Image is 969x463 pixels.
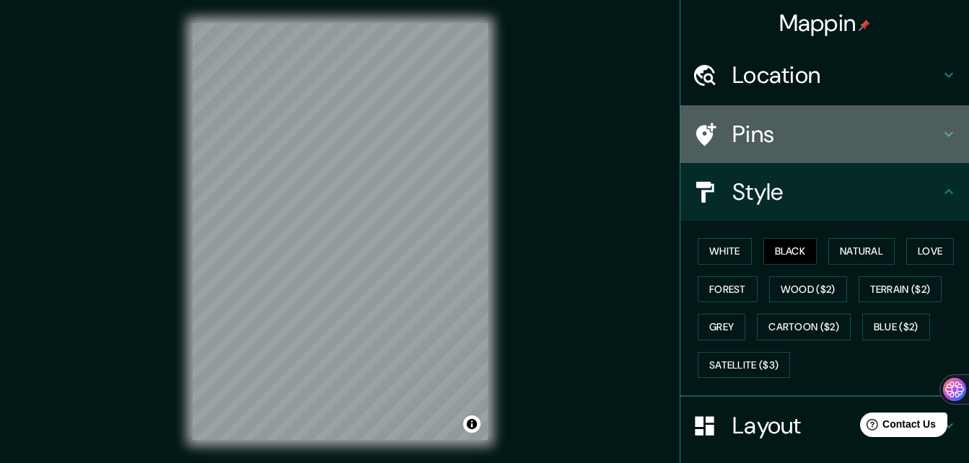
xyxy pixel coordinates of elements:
[779,9,871,38] h4: Mappin
[859,276,942,303] button: Terrain ($2)
[680,46,969,104] div: Location
[757,314,851,340] button: Cartoon ($2)
[698,352,790,379] button: Satellite ($3)
[732,120,940,149] h4: Pins
[463,415,481,433] button: Toggle attribution
[698,314,745,340] button: Grey
[763,238,817,265] button: Black
[862,314,930,340] button: Blue ($2)
[698,238,752,265] button: White
[698,276,758,303] button: Forest
[906,238,954,265] button: Love
[193,23,488,440] canvas: Map
[828,238,895,265] button: Natural
[732,61,940,89] h4: Location
[680,163,969,221] div: Style
[680,397,969,454] div: Layout
[859,19,870,31] img: pin-icon.png
[769,276,847,303] button: Wood ($2)
[732,411,940,440] h4: Layout
[732,177,940,206] h4: Style
[680,105,969,163] div: Pins
[841,407,953,447] iframe: Help widget launcher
